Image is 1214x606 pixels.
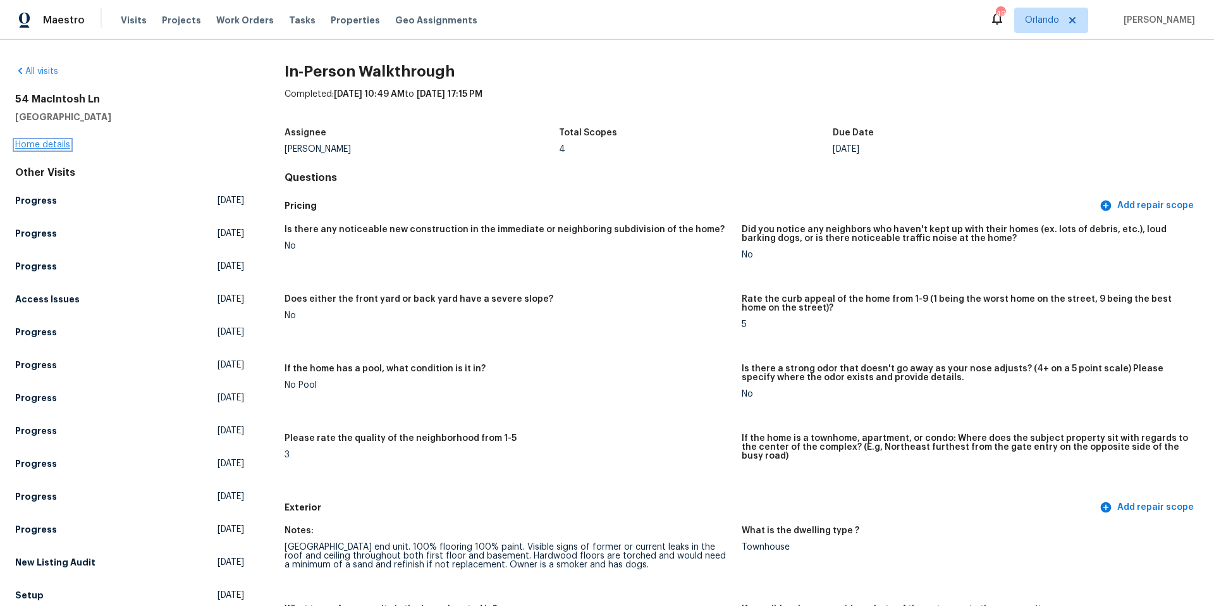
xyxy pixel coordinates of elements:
a: Progress[DATE] [15,386,244,409]
span: [DATE] [218,359,244,371]
h2: In-Person Walkthrough [285,65,1199,78]
h5: Setup [15,589,44,602]
a: Access Issues[DATE] [15,288,244,311]
h5: Pricing [285,199,1097,213]
span: Properties [331,14,380,27]
h5: Progress [15,326,57,338]
h2: 54 MacIntosh Ln [15,93,244,106]
a: Progress[DATE] [15,419,244,442]
h5: Rate the curb appeal of the home from 1-9 (1 being the worst home on the street, 9 being the best... [742,295,1189,312]
div: Townhouse [742,543,1189,552]
span: Visits [121,14,147,27]
span: [DATE] [218,457,244,470]
h5: If the home is a townhome, apartment, or condo: Where does the subject property sit with regards ... [742,434,1189,461]
span: Tasks [289,16,316,25]
a: Home details [15,140,70,149]
div: Other Visits [15,166,244,179]
h5: Notes: [285,526,314,535]
div: No [285,242,732,250]
span: [DATE] [218,589,244,602]
a: Progress[DATE] [15,321,244,343]
div: No [285,311,732,320]
div: 4 [559,145,833,154]
span: [DATE] [218,556,244,569]
span: Add repair scope [1102,500,1194,516]
a: Progress[DATE] [15,189,244,212]
h5: What is the dwelling type ? [742,526,859,535]
h5: Progress [15,260,57,273]
button: Add repair scope [1097,496,1199,519]
h5: Progress [15,227,57,240]
span: [DATE] [218,392,244,404]
span: Add repair scope [1102,198,1194,214]
a: All visits [15,67,58,76]
div: 3 [285,450,732,459]
div: Completed: to [285,88,1199,121]
a: Progress[DATE] [15,485,244,508]
h5: Progress [15,194,57,207]
div: 49 [996,8,1005,20]
h5: Did you notice any neighbors who haven't kept up with their homes (ex. lots of debris, etc.), lou... [742,225,1189,243]
span: Maestro [43,14,85,27]
span: [DATE] [218,523,244,536]
h5: If the home has a pool, what condition is it in? [285,364,486,373]
div: [GEOGRAPHIC_DATA] end unit. 100% flooring 100% paint. Visible signs of former or current leaks in... [285,543,732,569]
h5: Is there a strong odor that doesn't go away as your nose adjusts? (4+ on a 5 point scale) Please ... [742,364,1189,382]
h5: Access Issues [15,293,80,306]
h5: Progress [15,359,57,371]
a: Progress[DATE] [15,255,244,278]
a: Progress[DATE] [15,354,244,376]
div: No Pool [285,381,732,390]
span: [PERSON_NAME] [1119,14,1195,27]
h5: Exterior [285,501,1097,514]
h5: Total Scopes [559,128,617,137]
div: 5 [742,320,1189,329]
h5: Progress [15,424,57,437]
div: [PERSON_NAME] [285,145,559,154]
span: [DATE] [218,227,244,240]
span: Work Orders [216,14,274,27]
div: No [742,390,1189,399]
h5: Progress [15,457,57,470]
a: Progress[DATE] [15,518,244,541]
span: [DATE] [218,326,244,338]
span: [DATE] [218,424,244,437]
h5: Due Date [833,128,874,137]
h5: Progress [15,392,57,404]
a: Progress[DATE] [15,452,244,475]
span: [DATE] [218,260,244,273]
span: [DATE] [218,293,244,306]
span: [DATE] [218,194,244,207]
h5: Please rate the quality of the neighborhood from 1-5 [285,434,517,443]
div: [DATE] [833,145,1107,154]
span: [DATE] [218,490,244,503]
h5: Is there any noticeable new construction in the immediate or neighboring subdivision of the home? [285,225,725,234]
div: No [742,250,1189,259]
h5: Assignee [285,128,326,137]
span: Geo Assignments [395,14,477,27]
h5: Progress [15,523,57,536]
h5: Does either the front yard or back yard have a severe slope? [285,295,553,304]
a: New Listing Audit[DATE] [15,551,244,574]
a: Progress[DATE] [15,222,244,245]
h5: New Listing Audit [15,556,95,569]
span: Orlando [1025,14,1059,27]
span: [DATE] 17:15 PM [417,90,482,99]
span: Projects [162,14,201,27]
h5: Progress [15,490,57,503]
h5: [GEOGRAPHIC_DATA] [15,111,244,123]
span: [DATE] 10:49 AM [334,90,405,99]
h4: Questions [285,171,1199,184]
button: Add repair scope [1097,194,1199,218]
